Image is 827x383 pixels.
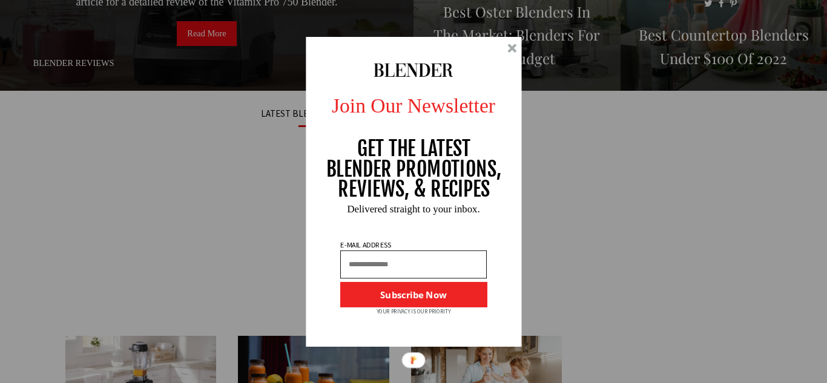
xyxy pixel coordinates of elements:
button: Subscribe Now [340,281,487,307]
p: Delivered straight to your inbox. [295,203,532,214]
p: E-MAIL ADDRESS [339,241,392,248]
p: GET THE LATEST BLENDER PROMOTIONS, REVIEWS, & RECIPES [326,139,502,200]
p: Join Our Newsletter [295,90,532,120]
p: YOUR PRIVACY IS OUR PRIORITY [377,307,451,315]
